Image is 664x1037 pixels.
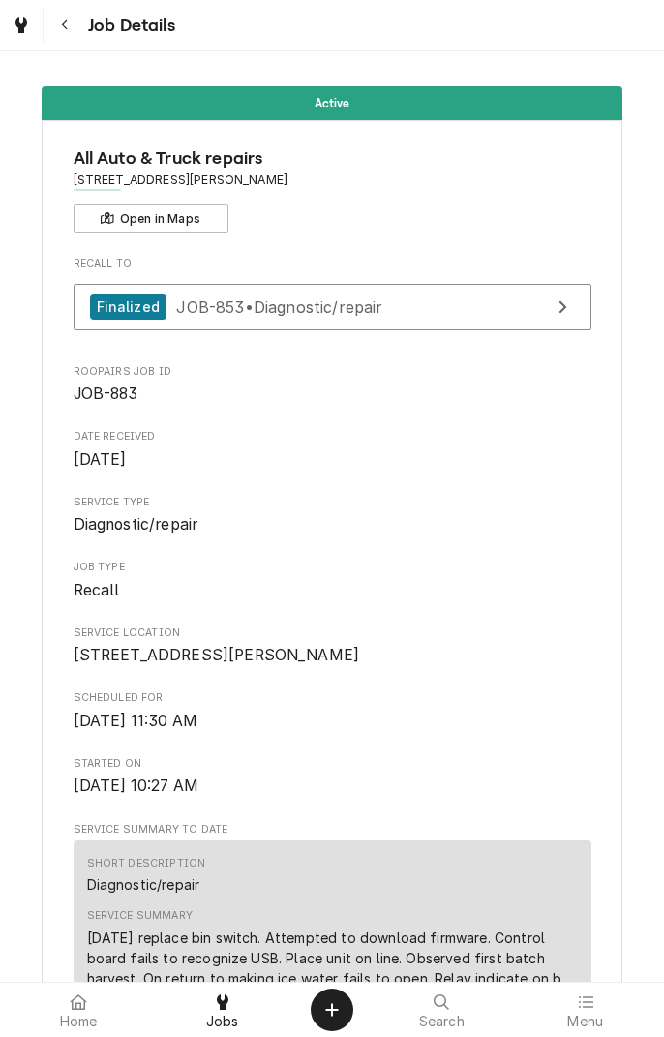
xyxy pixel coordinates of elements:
span: [DATE] 10:27 AM [74,777,198,795]
span: Roopairs Job ID [74,364,591,380]
div: Scheduled For [74,690,591,732]
a: Go to Jobs [4,8,39,43]
span: Address [74,171,591,189]
span: Job Details [82,13,175,39]
span: Scheduled For [74,690,591,706]
span: Date Received [74,429,591,444]
span: Job Type [74,579,591,602]
div: Service Type [74,495,591,536]
div: Status [42,86,622,120]
span: [DATE] 11:30 AM [74,712,197,730]
a: Search [371,987,513,1033]
button: Open in Maps [74,204,228,233]
span: Service Type [74,513,591,536]
span: JOB-853 • Diagnostic/repair [176,296,382,316]
button: Create Object [311,989,353,1031]
span: Recall [74,581,120,599]
span: Started On [74,756,591,772]
span: Service Summary To Date [74,822,591,838]
span: Name [74,145,591,171]
span: Search [419,1014,465,1029]
button: Navigate back [47,8,82,43]
div: Finalized [90,294,166,320]
div: Short Description [87,856,206,871]
div: Date Received [74,429,591,471]
span: Home [60,1014,98,1029]
div: Diagnostic/repair [87,874,200,895]
span: Scheduled For [74,710,591,733]
a: Home [8,987,150,1033]
div: Service Location [74,625,591,667]
span: [STREET_ADDRESS][PERSON_NAME] [74,646,360,664]
span: Job Type [74,560,591,575]
span: JOB-883 [74,384,138,403]
span: Started On [74,775,591,798]
div: Client Information [74,145,591,233]
span: Roopairs Job ID [74,382,591,406]
div: Service Summary [87,908,193,924]
span: Service Type [74,495,591,510]
div: Service Summary [74,840,591,1032]
div: Started On [74,756,591,798]
span: Service Location [74,644,591,667]
div: Roopairs Job ID [74,364,591,406]
span: Jobs [206,1014,239,1029]
div: Recall To [74,257,591,340]
a: View Job [74,284,591,331]
div: Job Type [74,560,591,601]
span: Date Received [74,448,591,472]
a: Jobs [152,987,294,1033]
span: Menu [567,1014,603,1029]
span: Diagnostic/repair [74,515,198,534]
span: Active [315,97,350,109]
div: Service Summary To Date [74,822,591,1033]
span: [DATE] [74,450,127,469]
span: Service Location [74,625,591,641]
span: Recall To [74,257,591,272]
div: [DATE] replace bin switch. Attempted to download firmware. Control board fails to recognize USB. ... [87,928,578,989]
a: Menu [515,987,657,1033]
